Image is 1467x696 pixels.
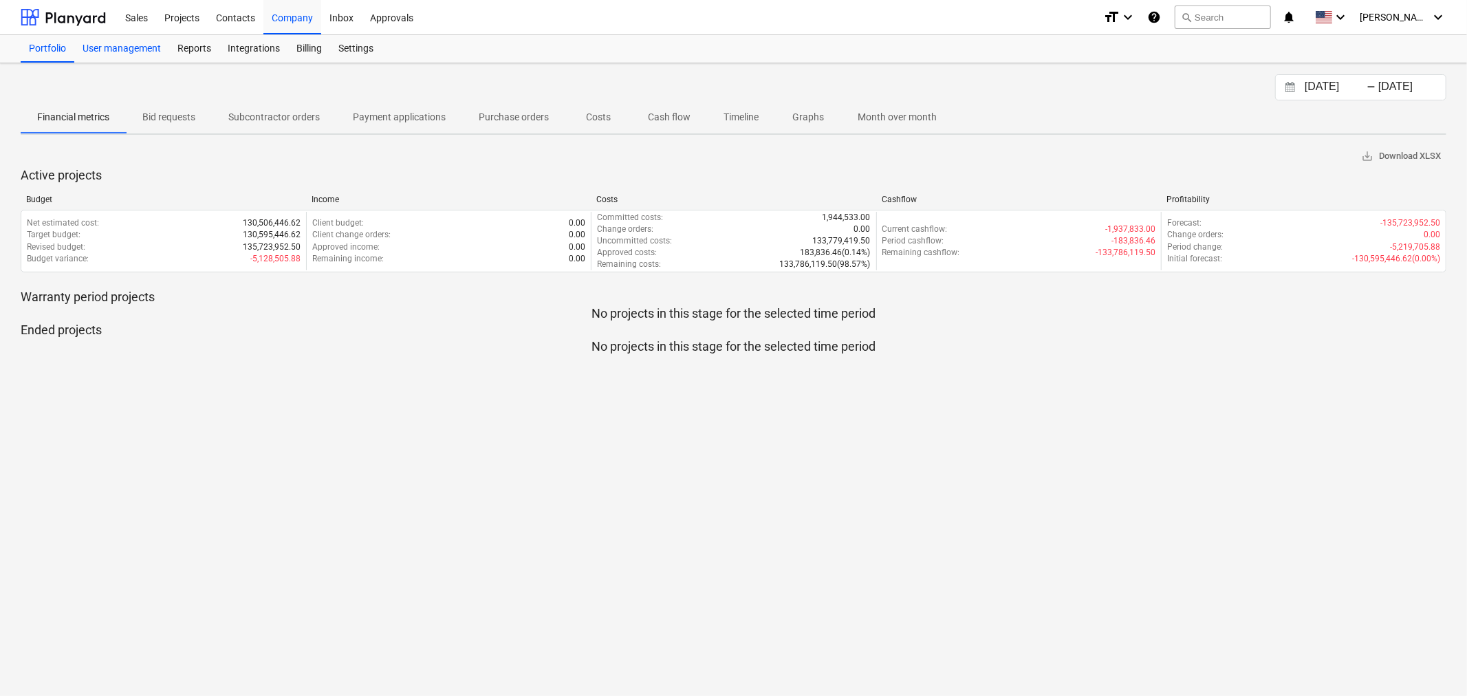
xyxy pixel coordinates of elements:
span: save_alt [1361,150,1373,162]
input: End Date [1376,78,1446,97]
div: Cashflow [882,195,1156,204]
p: No projects in this stage for the selected time period [21,305,1446,322]
div: Income [312,195,586,204]
p: 135,723,952.50 [243,241,301,253]
p: Change orders : [1167,229,1224,241]
p: 0.00 [569,229,585,241]
i: keyboard_arrow_down [1430,9,1446,25]
p: Month over month [858,110,937,124]
p: -133,786,119.50 [1096,247,1155,259]
a: Integrations [219,35,288,63]
i: keyboard_arrow_down [1332,9,1349,25]
p: -5,219,705.88 [1390,241,1440,253]
a: Reports [169,35,219,63]
p: Period change : [1167,241,1223,253]
p: Active projects [21,167,1446,184]
p: Initial forecast : [1167,253,1222,265]
p: Net estimated cost : [27,217,99,229]
p: Approved costs : [597,247,657,259]
p: Committed costs : [597,212,663,224]
p: Remaining costs : [597,259,661,270]
div: - [1367,83,1376,91]
p: 0.00 [569,217,585,229]
p: 0.00 [569,253,585,265]
iframe: Chat Widget [1398,630,1467,696]
p: Cash flow [648,110,691,124]
p: -130,595,446.62 ( 0.00% ) [1352,253,1440,265]
p: -183,836.46 [1111,235,1155,247]
p: Approved income : [312,241,380,253]
p: Current cashflow : [882,224,948,235]
p: Financial metrics [37,110,109,124]
p: 133,779,419.50 [813,235,871,247]
p: 133,786,119.50 ( 98.57% ) [780,259,871,270]
p: Forecast : [1167,217,1202,229]
p: Graphs [792,110,825,124]
p: Costs [582,110,615,124]
div: Profitability [1166,195,1441,204]
a: Settings [330,35,382,63]
a: Billing [288,35,330,63]
button: Search [1175,6,1271,29]
p: Change orders : [597,224,653,235]
p: Budget variance : [27,253,89,265]
p: 130,506,446.62 [243,217,301,229]
p: 0.00 [1424,229,1440,241]
p: No projects in this stage for the selected time period [21,338,1446,355]
i: notifications [1282,9,1296,25]
a: Portfolio [21,35,74,63]
div: Costs [596,195,871,204]
p: Revised budget : [27,241,85,253]
span: [PERSON_NAME] [1360,12,1428,23]
p: 130,595,446.62 [243,229,301,241]
p: 0.00 [569,241,585,253]
p: Remaining income : [312,253,384,265]
a: User management [74,35,169,63]
p: -135,723,952.50 [1380,217,1440,229]
p: 1,944,533.00 [823,212,871,224]
p: Timeline [724,110,759,124]
p: Period cashflow : [882,235,944,247]
p: Bid requests [142,110,195,124]
div: Budget [26,195,301,204]
p: Client budget : [312,217,364,229]
p: Warranty period projects [21,289,1446,305]
p: Ended projects [21,322,1446,338]
span: Download XLSX [1361,149,1441,164]
p: Subcontractor orders [228,110,320,124]
input: Start Date [1302,78,1372,97]
button: Interact with the calendar and add the check-in date for your trip. [1279,80,1302,96]
i: keyboard_arrow_down [1120,9,1136,25]
p: 0.00 [854,224,871,235]
p: 183,836.46 ( 0.14% ) [801,247,871,259]
i: Knowledge base [1147,9,1161,25]
p: Target budget : [27,229,80,241]
p: -5,128,505.88 [250,253,301,265]
span: search [1181,12,1192,23]
p: Remaining cashflow : [882,247,960,259]
p: Client change orders : [312,229,391,241]
i: format_size [1103,9,1120,25]
p: -1,937,833.00 [1105,224,1155,235]
p: Purchase orders [479,110,549,124]
p: Uncommitted costs : [597,235,672,247]
p: Payment applications [353,110,446,124]
button: Download XLSX [1356,146,1446,167]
